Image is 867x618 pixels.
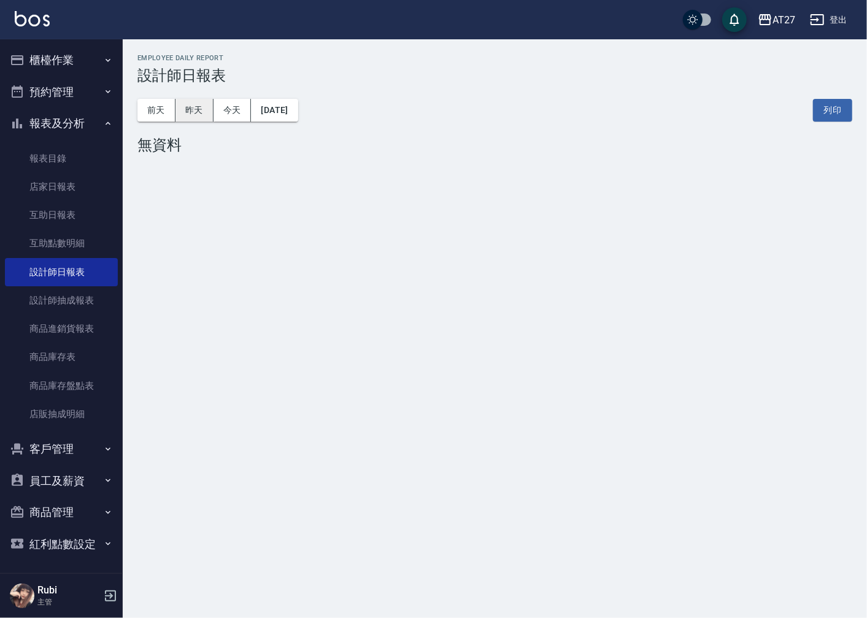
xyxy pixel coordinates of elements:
button: 列印 [813,99,852,122]
a: 店家日報表 [5,173,118,201]
button: 商品管理 [5,496,118,528]
h2: Employee Daily Report [137,54,852,62]
a: 互助日報表 [5,201,118,229]
button: AT27 [753,7,800,33]
a: 設計師日報表 [5,258,118,286]
button: 登出 [805,9,852,31]
a: 商品庫存表 [5,343,118,371]
h5: Rubi [37,584,100,596]
button: 報表及分析 [5,108,118,139]
button: save [722,7,747,32]
p: 主管 [37,596,100,608]
a: 互助點數明細 [5,229,118,257]
div: 無資料 [137,136,852,154]
button: 今天 [214,99,252,122]
button: [DATE] [251,99,298,122]
button: 預約管理 [5,76,118,108]
button: 紅利點數設定 [5,528,118,560]
button: 櫃檯作業 [5,44,118,76]
a: 商品庫存盤點表 [5,372,118,400]
button: 員工及薪資 [5,465,118,497]
a: 店販抽成明細 [5,400,118,428]
a: 商品進銷貨報表 [5,315,118,343]
a: 報表目錄 [5,144,118,173]
button: 客戶管理 [5,433,118,465]
h3: 設計師日報表 [137,67,852,84]
div: AT27 [773,12,795,28]
button: 前天 [137,99,175,122]
img: Person [10,584,34,608]
img: Logo [15,11,50,26]
button: 昨天 [175,99,214,122]
a: 設計師抽成報表 [5,286,118,315]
